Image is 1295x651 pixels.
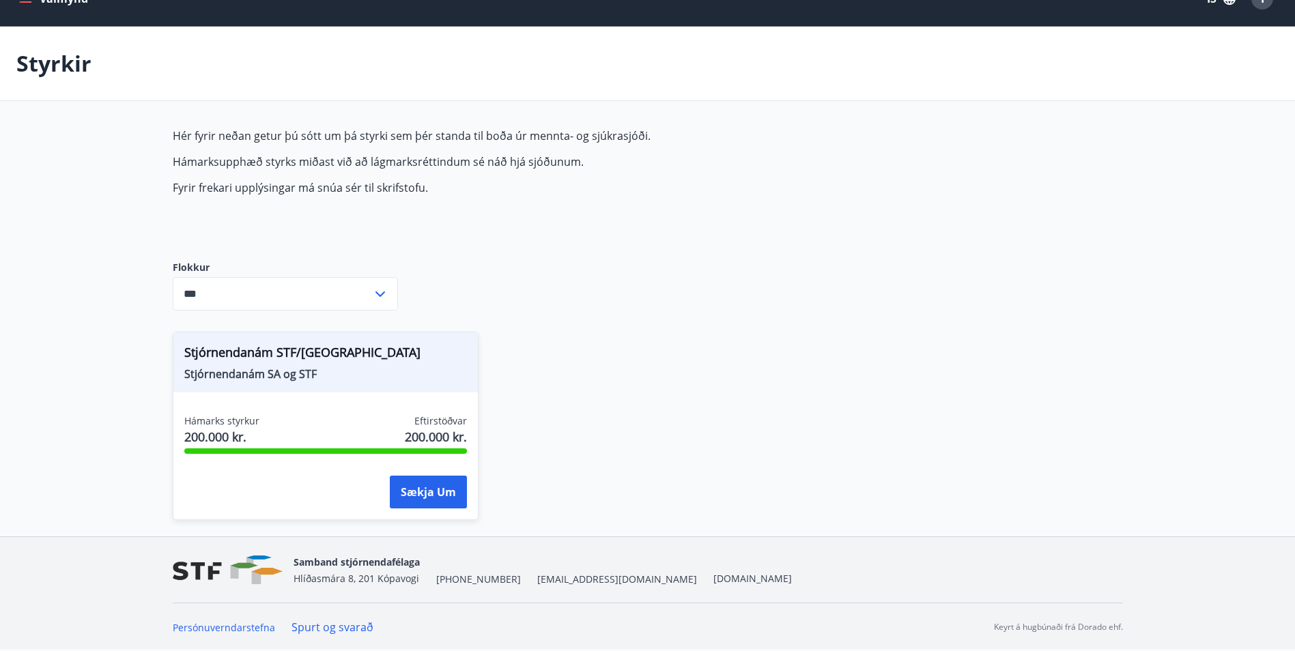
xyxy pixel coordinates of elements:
p: Hér fyrir neðan getur þú sótt um þá styrki sem þér standa til boða úr mennta- og sjúkrasjóði. [173,128,817,143]
p: Keyrt á hugbúnaði frá Dorado ehf. [994,621,1123,633]
img: vjCaq2fThgY3EUYqSgpjEiBg6WP39ov69hlhuPVN.png [173,555,283,585]
a: Persónuverndarstefna [173,621,275,634]
span: Hámarks styrkur [184,414,259,428]
span: Stjórnendanám SA og STF [184,366,467,381]
button: Sækja um [390,476,467,508]
label: Flokkur [173,261,398,274]
span: 200.000 kr. [405,428,467,446]
span: Samband stjórnendafélaga [294,555,420,568]
p: Fyrir frekari upplýsingar má snúa sér til skrifstofu. [173,180,817,195]
span: [PHONE_NUMBER] [436,573,521,586]
p: Hámarksupphæð styrks miðast við að lágmarksréttindum sé náð hjá sjóðunum. [173,154,817,169]
span: 200.000 kr. [184,428,259,446]
p: Styrkir [16,48,91,78]
span: [EMAIL_ADDRESS][DOMAIN_NAME] [537,573,697,586]
a: Spurt og svarað [291,620,373,635]
span: Hlíðasmára 8, 201 Kópavogi [294,572,419,585]
a: [DOMAIN_NAME] [713,572,792,585]
span: Eftirstöðvar [414,414,467,428]
span: Stjórnendanám STF/[GEOGRAPHIC_DATA] [184,343,467,366]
